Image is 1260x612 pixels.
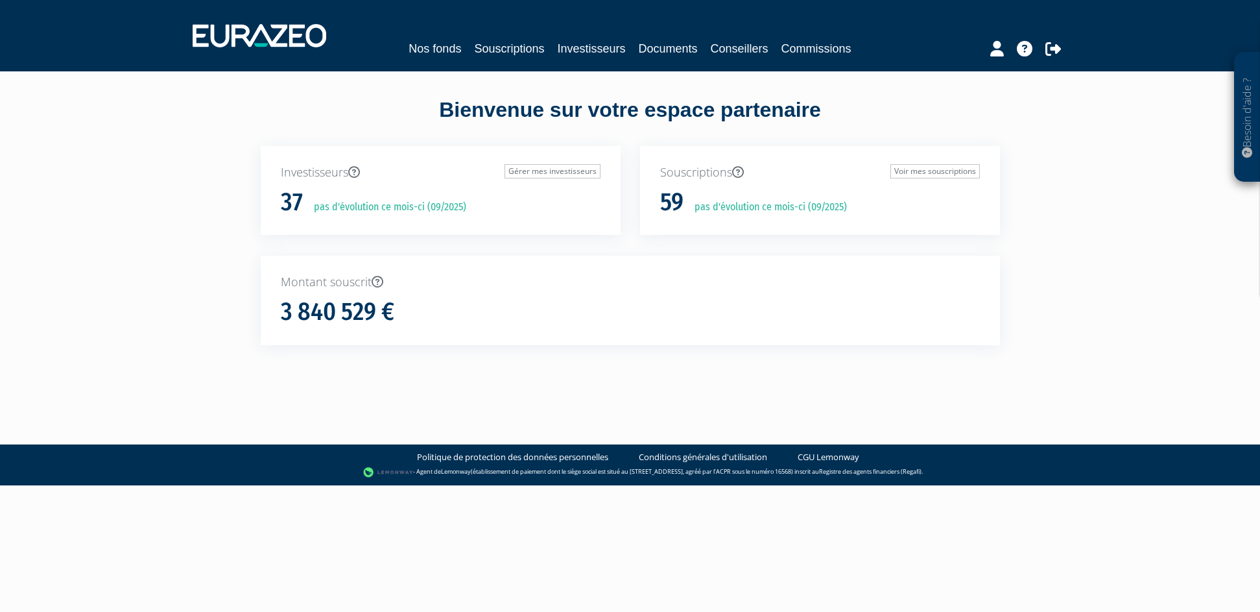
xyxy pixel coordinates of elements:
[363,466,413,479] img: logo-lemonway.png
[441,467,471,476] a: Lemonway
[417,451,608,463] a: Politique de protection des données personnelles
[281,164,600,181] p: Investisseurs
[685,200,847,215] p: pas d'évolution ce mois-ci (09/2025)
[639,40,698,58] a: Documents
[557,40,625,58] a: Investisseurs
[660,164,980,181] p: Souscriptions
[281,274,980,291] p: Montant souscrit
[660,189,683,216] h1: 59
[281,189,303,216] h1: 37
[13,466,1247,479] div: - Agent de (établissement de paiement dont le siège social est situé au [STREET_ADDRESS], agréé p...
[890,164,980,178] a: Voir mes souscriptions
[639,451,767,463] a: Conditions générales d'utilisation
[281,299,394,326] h1: 3 840 529 €
[505,164,600,178] a: Gérer mes investisseurs
[781,40,851,58] a: Commissions
[193,24,326,47] img: 1732889491-logotype_eurazeo_blanc_rvb.png
[474,40,544,58] a: Souscriptions
[409,40,461,58] a: Nos fonds
[251,95,1010,146] div: Bienvenue sur votre espace partenaire
[1240,59,1255,176] p: Besoin d'aide ?
[819,467,921,476] a: Registre des agents financiers (Regafi)
[711,40,768,58] a: Conseillers
[305,200,466,215] p: pas d'évolution ce mois-ci (09/2025)
[798,451,859,463] a: CGU Lemonway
